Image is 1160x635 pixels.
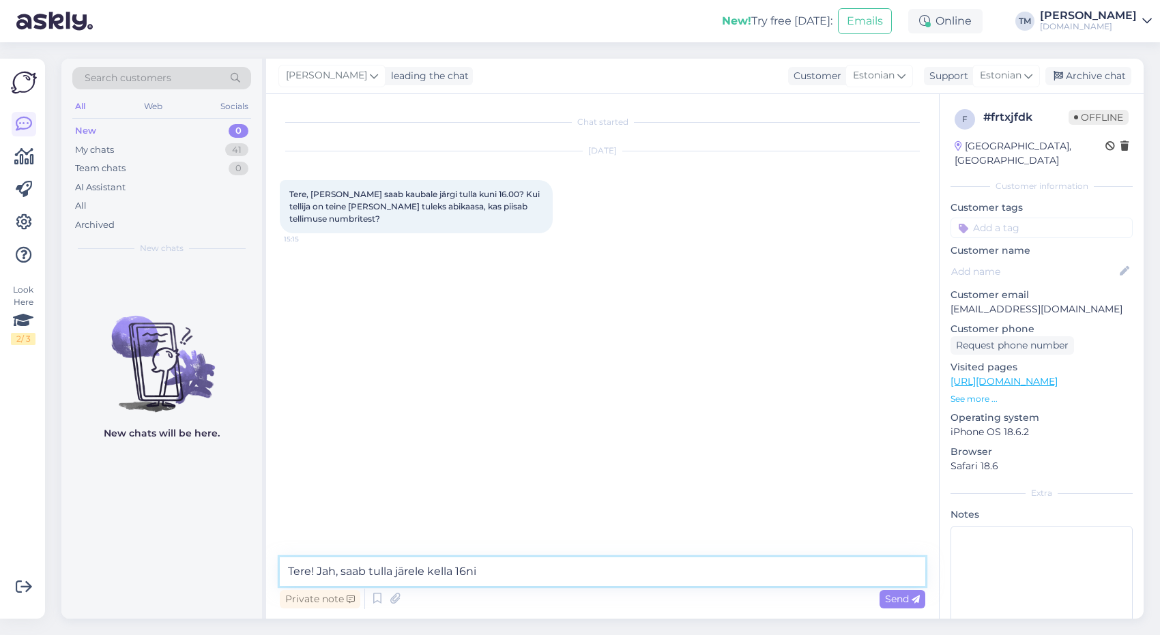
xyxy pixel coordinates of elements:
[980,68,1021,83] span: Estonian
[1040,21,1137,32] div: [DOMAIN_NAME]
[788,69,841,83] div: Customer
[924,69,968,83] div: Support
[141,98,165,115] div: Web
[75,162,126,175] div: Team chats
[1069,110,1129,125] span: Offline
[853,68,895,83] span: Estonian
[11,70,37,95] img: Askly Logo
[140,242,184,254] span: New chats
[280,590,360,608] div: Private note
[951,201,1133,215] p: Customer tags
[951,507,1133,522] p: Notes
[218,98,251,115] div: Socials
[885,593,920,605] span: Send
[75,181,126,194] div: AI Assistant
[1015,12,1034,31] div: TM
[908,9,983,33] div: Online
[951,288,1133,302] p: Customer email
[951,336,1074,355] div: Request phone number
[951,218,1133,238] input: Add a tag
[983,109,1069,125] div: # frtxjfdk
[229,162,248,175] div: 0
[1045,67,1131,85] div: Archive chat
[75,218,115,232] div: Archived
[229,124,248,138] div: 0
[11,284,35,345] div: Look Here
[386,69,469,83] div: leading the chat
[951,322,1133,336] p: Customer phone
[722,14,751,27] b: New!
[951,264,1117,279] input: Add name
[286,68,367,83] span: [PERSON_NAME]
[1040,10,1152,32] a: [PERSON_NAME][DOMAIN_NAME]
[75,143,114,157] div: My chats
[104,426,220,441] p: New chats will be here.
[280,116,925,128] div: Chat started
[951,360,1133,374] p: Visited pages
[280,557,925,586] textarea: Tere! Jah, saab tulla järele kella 16ni
[951,445,1133,459] p: Browser
[951,393,1133,405] p: See more ...
[225,143,248,157] div: 41
[11,333,35,345] div: 2 / 3
[951,180,1133,192] div: Customer information
[951,243,1133,258] p: Customer name
[951,459,1133,473] p: Safari 18.6
[75,199,87,213] div: All
[838,8,892,34] button: Emails
[955,139,1105,168] div: [GEOGRAPHIC_DATA], [GEOGRAPHIC_DATA]
[951,375,1058,387] a: [URL][DOMAIN_NAME]
[1040,10,1137,21] div: [PERSON_NAME]
[85,71,171,85] span: Search customers
[72,98,88,115] div: All
[962,114,968,124] span: f
[280,145,925,157] div: [DATE]
[951,425,1133,439] p: iPhone OS 18.6.2
[951,487,1133,499] div: Extra
[289,189,542,224] span: Tere, [PERSON_NAME] saab kaubale järgi tulla kuni 16.00? Kui tellija on teine [PERSON_NAME] tulek...
[61,291,262,414] img: No chats
[951,411,1133,425] p: Operating system
[951,302,1133,316] p: [EMAIL_ADDRESS][DOMAIN_NAME]
[722,13,832,29] div: Try free [DATE]:
[284,234,335,244] span: 15:15
[75,124,96,138] div: New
